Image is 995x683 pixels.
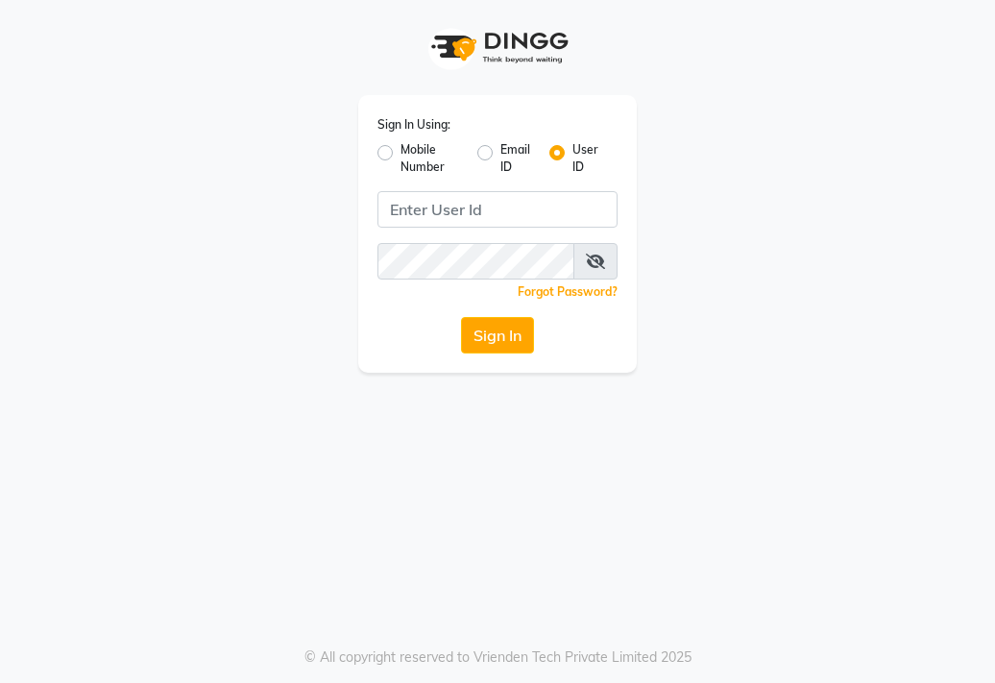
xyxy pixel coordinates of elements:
input: Username [377,191,618,228]
label: User ID [572,141,602,176]
label: Sign In Using: [377,116,450,134]
a: Forgot Password? [518,284,618,299]
button: Sign In [461,317,534,354]
input: Username [377,243,574,280]
label: Email ID [500,141,533,176]
img: logo1.svg [421,19,574,76]
label: Mobile Number [400,141,462,176]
